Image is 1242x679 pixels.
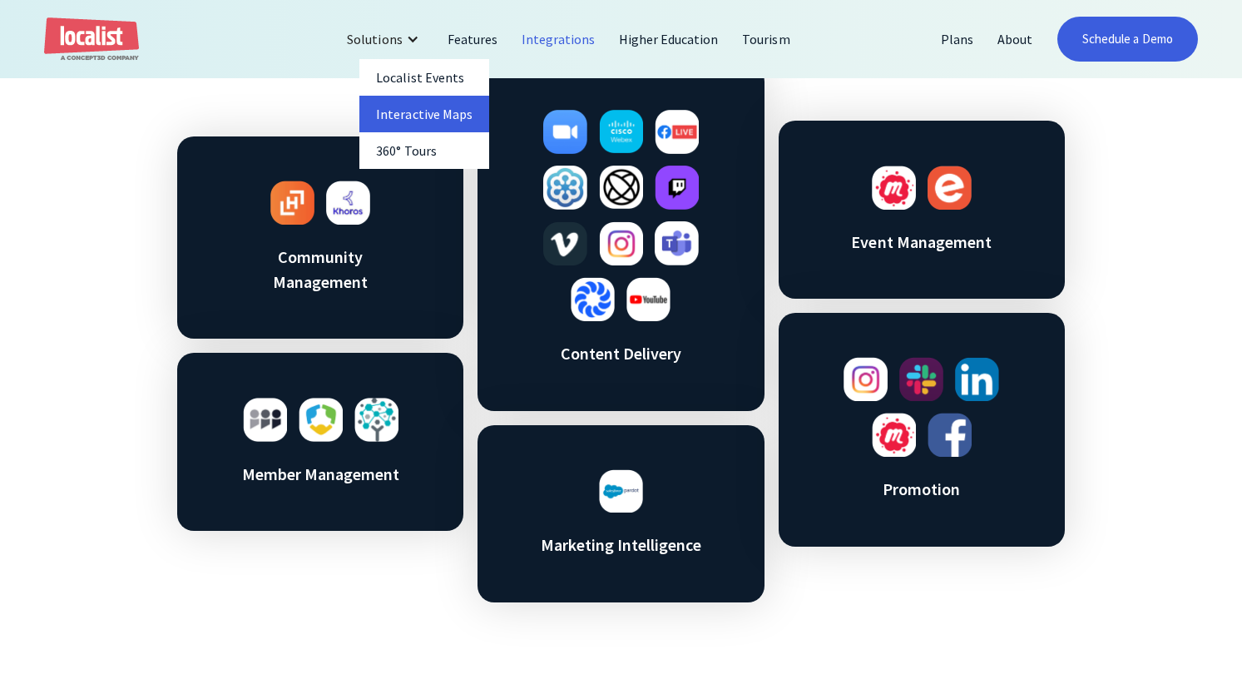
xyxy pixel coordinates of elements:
a: Features [436,19,510,59]
h3: Event Management [834,230,1009,255]
h3: Community Management [233,245,408,295]
a: Plans [929,19,986,59]
a: About [986,19,1045,59]
a: 360° Tours [359,132,489,169]
h3: Content Delivery [533,341,708,366]
a: Tourism [730,19,802,59]
nav: Solutions [359,59,489,169]
h3: Promotion [834,477,1009,502]
a: Interactive Maps [359,96,489,132]
h3: Marketing Intelligence [533,533,708,558]
div: Solutions [334,19,435,59]
a: Higher Education [607,19,731,59]
a: home [44,17,139,62]
a: Integrations [510,19,607,59]
a: Localist Events [359,59,489,96]
h3: Member Management [233,462,408,487]
div: Solutions [347,29,402,49]
a: Schedule a Demo [1057,17,1198,62]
